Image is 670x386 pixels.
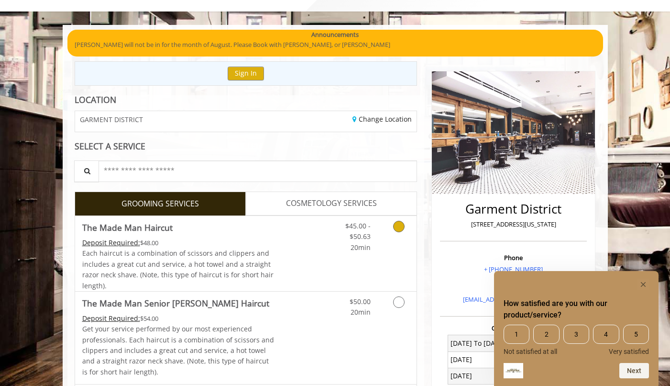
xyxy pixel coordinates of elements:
div: How satisfied are you with our product/service? Select an option from 1 to 5, with 1 being Not sa... [504,325,649,355]
span: GARMENT DISTRICT [80,116,143,123]
span: Each haircut is a combination of scissors and clippers and includes a great cut and service, a ho... [82,249,274,290]
span: 4 [593,325,619,344]
div: $54.00 [82,313,275,324]
td: [DATE] [448,352,514,368]
button: Hide survey [637,279,649,290]
h2: Garment District [442,202,584,216]
span: GROOMING SERVICES [121,198,199,210]
span: 1 [504,325,529,344]
p: [STREET_ADDRESS][US_STATE] [442,219,584,229]
span: This service needs some Advance to be paid before we block your appointment [82,238,140,247]
td: [DATE] [448,368,514,384]
p: Get your service performed by our most experienced professionals. Each haircut is a combination o... [82,324,275,377]
h3: Opening Hours [440,325,587,331]
a: Change Location [352,114,412,124]
div: $48.00 [82,238,275,248]
span: Very satisfied [609,348,649,355]
b: The Made Man Haircut [82,221,173,234]
span: 3 [563,325,589,344]
span: $45.00 - $50.63 [345,221,371,241]
div: How satisfied are you with our product/service? Select an option from 1 to 5, with 1 being Not sa... [504,279,649,378]
button: Next question [619,363,649,378]
button: Service Search [74,160,99,182]
a: + [PHONE_NUMBER] [484,265,543,273]
span: 20min [351,307,371,317]
span: 2 [533,325,559,344]
span: 5 [623,325,649,344]
a: [EMAIL_ADDRESS][DOMAIN_NAME] [463,295,564,304]
b: LOCATION [75,94,116,105]
h3: Email [442,281,584,288]
b: Announcements [311,30,359,40]
span: This service needs some Advance to be paid before we block your appointment [82,314,140,323]
span: 20min [351,243,371,252]
b: The Made Man Senior [PERSON_NAME] Haircut [82,296,269,310]
span: $50.00 [350,297,371,306]
button: Sign In [228,67,264,80]
span: COSMETOLOGY SERVICES [286,197,377,210]
h2: How satisfied are you with our product/service? Select an option from 1 to 5, with 1 being Not sa... [504,298,649,321]
td: [DATE] To [DATE] [448,335,514,352]
div: SELECT A SERVICE [75,142,417,151]
span: Not satisfied at all [504,348,557,355]
p: [PERSON_NAME] will not be in for the month of August. Please Book with [PERSON_NAME], or [PERSON_... [75,40,596,50]
h3: Phone [442,254,584,261]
